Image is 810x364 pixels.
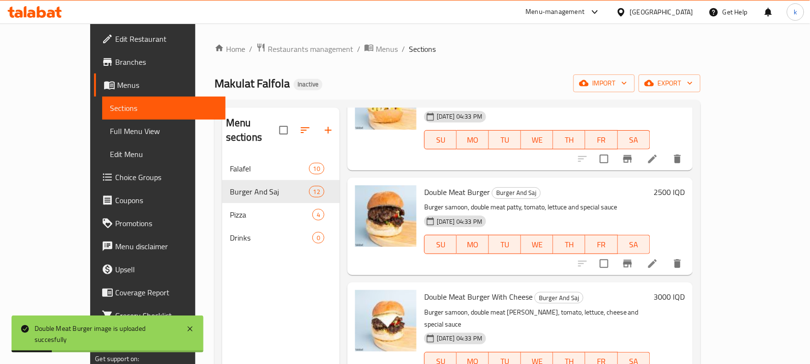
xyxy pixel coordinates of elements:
[94,27,226,50] a: Edit Restaurant
[249,43,252,55] li: /
[376,43,398,55] span: Menus
[102,143,226,166] a: Edit Menu
[115,33,218,45] span: Edit Restaurant
[666,147,689,170] button: delete
[493,238,517,252] span: TU
[294,80,322,88] span: Inactive
[647,258,658,269] a: Edit menu item
[461,238,485,252] span: MO
[214,73,290,94] span: Makulat Falfola
[226,116,279,145] h2: Menu sections
[115,310,218,321] span: Grocery Checklist
[647,153,658,165] a: Edit menu item
[214,43,701,55] nav: breadcrumb
[115,218,218,229] span: Promotions
[521,130,553,149] button: WE
[94,281,226,304] a: Coverage Report
[230,163,309,174] span: Falafel
[589,133,614,147] span: FR
[585,130,618,149] button: FR
[589,238,614,252] span: FR
[654,290,685,303] h6: 3000 IQD
[654,185,685,199] h6: 2500 IQD
[424,235,457,254] button: SU
[666,252,689,275] button: delete
[214,43,245,55] a: Home
[424,201,650,213] p: Burger samoon, double meat patty, tomato, lettuce and special sauce
[294,79,322,90] div: Inactive
[230,209,312,220] span: Pizza
[433,217,486,226] span: [DATE] 04:33 PM
[429,238,453,252] span: SU
[355,185,417,247] img: Double Meat Burger
[115,194,218,206] span: Coupons
[429,133,453,147] span: SU
[622,133,646,147] span: SA
[222,203,340,226] div: Pizza4
[639,74,701,92] button: export
[94,73,226,97] a: Menus
[230,232,312,243] span: Drinks
[525,238,549,252] span: WE
[222,226,340,249] div: Drinks0
[115,241,218,252] span: Menu disclaimer
[102,120,226,143] a: Full Menu View
[364,43,398,55] a: Menus
[115,287,218,298] span: Coverage Report
[492,187,540,198] span: Burger And Saj
[222,153,340,253] nav: Menu sections
[357,43,360,55] li: /
[553,235,585,254] button: TH
[222,180,340,203] div: Burger And Saj12
[94,50,226,73] a: Branches
[110,148,218,160] span: Edit Menu
[94,212,226,235] a: Promotions
[35,323,177,345] div: Double Meat Burger image is uploaded succesfully
[457,130,489,149] button: MO
[310,164,324,173] span: 10
[618,130,650,149] button: SA
[424,185,490,199] span: Double Meat Burger
[94,189,226,212] a: Coupons
[585,235,618,254] button: FR
[222,157,340,180] div: Falafel10
[594,254,614,274] span: Select to update
[274,120,294,140] span: Select all sections
[525,133,549,147] span: WE
[313,233,324,243] span: 0
[557,133,582,147] span: TH
[535,292,583,303] span: Burger And Saj
[573,74,635,92] button: import
[94,304,226,327] a: Grocery Checklist
[402,43,405,55] li: /
[433,112,486,121] span: [DATE] 04:33 PM
[526,6,585,18] div: Menu-management
[110,102,218,114] span: Sections
[115,56,218,68] span: Branches
[268,43,353,55] span: Restaurants management
[630,7,693,17] div: [GEOGRAPHIC_DATA]
[616,252,639,275] button: Branch-specific-item
[409,43,436,55] span: Sections
[102,97,226,120] a: Sections
[313,210,324,219] span: 4
[594,149,614,169] span: Select to update
[115,264,218,275] span: Upsell
[424,306,650,330] p: Burger samoon, double meat [PERSON_NAME], tomato, lettuce, cheese and special sauce
[94,258,226,281] a: Upsell
[646,77,693,89] span: export
[309,163,324,174] div: items
[794,7,797,17] span: k
[461,133,485,147] span: MO
[521,235,553,254] button: WE
[355,290,417,352] img: Double Meat Burger With Cheese
[493,133,517,147] span: TU
[553,130,585,149] button: TH
[310,187,324,196] span: 12
[616,147,639,170] button: Branch-specific-item
[256,43,353,55] a: Restaurants management
[94,166,226,189] a: Choice Groups
[230,186,309,197] span: Burger And Saj
[424,290,533,304] span: Double Meat Burger With Cheese
[618,235,650,254] button: SA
